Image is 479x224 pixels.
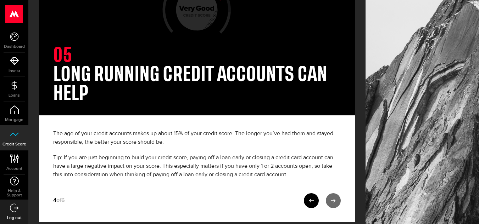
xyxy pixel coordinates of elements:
[53,46,341,65] div: 05
[53,197,56,204] span: 4
[56,197,61,204] span: of
[61,197,65,204] span: 6
[6,3,27,24] button: Open LiveChat chat widget
[53,130,341,147] p: The age of your credit accounts makes up about 15% of your credit score. The longer you’ve had th...
[53,154,341,179] p: Tip: If you are just beginning to build your credit score, paying off a loan early or closing a c...
[53,65,341,104] h1: Long running credit accounts can help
